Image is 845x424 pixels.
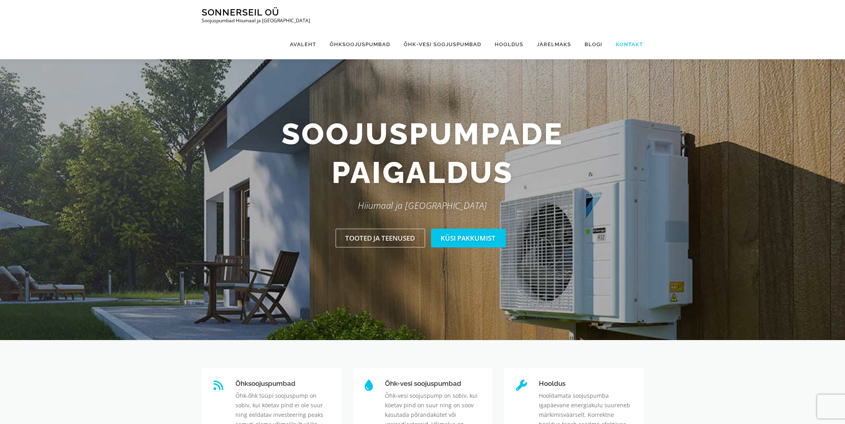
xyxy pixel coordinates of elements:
a: Blogi [578,29,610,59]
h2: Soojuspumpade [196,115,649,192]
a: Järelmaks [530,29,578,59]
a: Tooted ja teenused [336,229,425,247]
a: Avaleht [284,29,323,59]
a: Küsi pakkumist [431,229,506,247]
span: paigaldus [332,153,513,192]
a: Sonnerseil OÜ [202,7,280,18]
p: Soojuspumbad Hiiumaal ja [GEOGRAPHIC_DATA] [202,18,311,23]
a: Õhk-vesi soojuspumbad [397,29,488,59]
a: Hooldus [488,29,530,59]
p: Hiiumaal ja [GEOGRAPHIC_DATA] [196,198,649,213]
a: Õhksoojuspumbad [323,29,397,59]
a: Kontakt [610,29,643,59]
